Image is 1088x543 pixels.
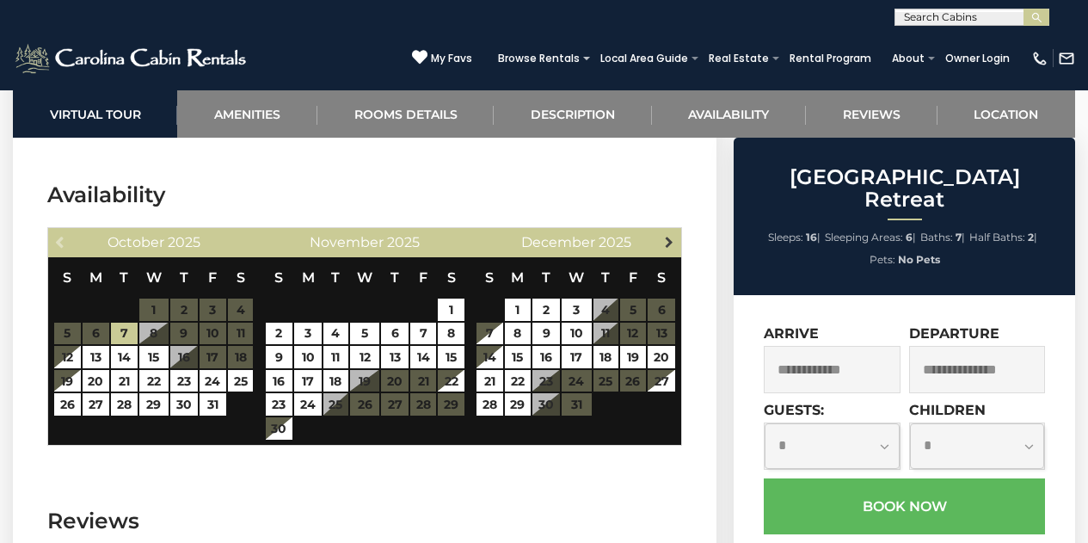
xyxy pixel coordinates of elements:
[969,231,1025,244] span: Half Baths:
[1031,50,1048,67] img: phone-regular-white.png
[170,370,198,392] a: 23
[476,346,503,368] a: 14
[208,269,217,286] span: Friday
[47,180,682,210] h3: Availability
[620,346,647,368] a: 19
[485,269,494,286] span: Sunday
[505,393,532,416] a: 29
[593,346,618,368] a: 18
[139,346,169,368] a: 15
[323,323,348,345] a: 4
[476,323,503,345] a: 7
[412,49,472,67] a: My Favs
[505,323,532,345] a: 8
[569,269,584,286] span: Wednesday
[662,235,676,249] span: Next
[54,393,80,416] a: 26
[920,226,965,249] li: |
[825,226,916,249] li: |
[438,370,464,392] a: 22
[438,346,464,368] a: 15
[511,269,524,286] span: Monday
[937,46,1018,71] a: Owner Login
[54,370,80,392] a: 19
[146,269,162,286] span: Wednesday
[357,269,372,286] span: Wednesday
[177,90,317,138] a: Amenities
[63,269,71,286] span: Sunday
[266,346,293,368] a: 9
[909,325,999,342] label: Departure
[505,299,532,321] a: 1
[111,323,137,345] a: 7
[139,393,169,416] a: 29
[969,226,1037,249] li: |
[294,346,322,368] a: 10
[390,269,399,286] span: Thursday
[111,393,137,416] a: 28
[108,234,164,250] span: October
[317,90,494,138] a: Rooms Details
[438,323,464,345] a: 8
[200,370,227,392] a: 24
[54,346,80,368] a: 12
[532,346,560,368] a: 16
[89,269,102,286] span: Monday
[83,393,110,416] a: 27
[410,346,436,368] a: 14
[410,323,436,345] a: 7
[768,231,803,244] span: Sleeps:
[200,393,227,416] a: 31
[738,166,1071,212] h2: [GEOGRAPHIC_DATA] Retreat
[1028,231,1034,244] strong: 2
[111,346,137,368] a: 14
[476,370,503,392] a: 21
[768,226,821,249] li: |
[323,370,348,392] a: 18
[489,46,588,71] a: Browse Rentals
[350,346,379,368] a: 12
[266,323,293,345] a: 2
[294,323,322,345] a: 3
[648,370,675,392] a: 27
[592,46,697,71] a: Local Area Guide
[657,269,666,286] span: Saturday
[562,346,592,368] a: 17
[274,269,283,286] span: Sunday
[1058,50,1075,67] img: mail-regular-white.png
[937,90,1075,138] a: Location
[419,269,427,286] span: Friday
[629,269,637,286] span: Friday
[532,299,560,321] a: 2
[13,41,251,76] img: White-1-2.png
[906,231,913,244] strong: 6
[601,269,610,286] span: Thursday
[228,370,253,392] a: 25
[381,323,409,345] a: 6
[781,46,880,71] a: Rental Program
[494,90,651,138] a: Description
[83,346,110,368] a: 13
[266,393,293,416] a: 23
[302,269,315,286] span: Monday
[387,234,420,250] span: 2025
[266,417,293,440] a: 30
[168,234,200,250] span: 2025
[139,370,169,392] a: 22
[180,269,188,286] span: Thursday
[825,231,903,244] span: Sleeping Areas:
[648,346,675,368] a: 20
[652,90,806,138] a: Availability
[431,51,472,66] span: My Favs
[764,325,819,342] label: Arrive
[542,269,550,286] span: Tuesday
[294,370,322,392] a: 17
[505,346,532,368] a: 15
[310,234,384,250] span: November
[294,393,322,416] a: 24
[350,323,379,345] a: 5
[438,299,464,321] a: 1
[521,234,595,250] span: December
[909,402,986,418] label: Children
[13,90,177,138] a: Virtual Tour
